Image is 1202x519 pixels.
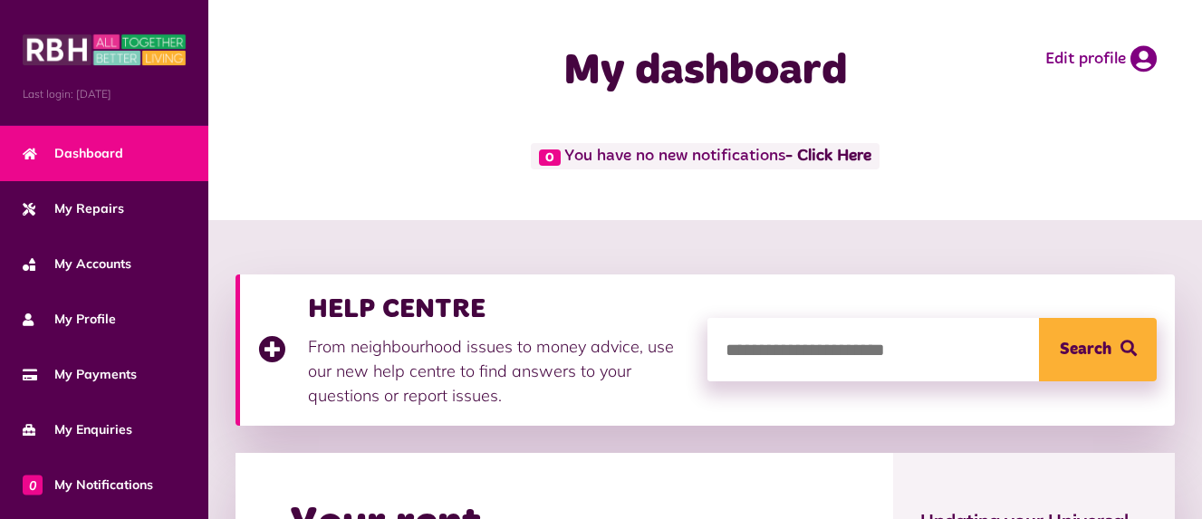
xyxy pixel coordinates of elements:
[23,475,43,495] span: 0
[1039,318,1157,381] button: Search
[23,199,124,218] span: My Repairs
[308,334,689,408] p: From neighbourhood issues to money advice, use our new help centre to find answers to your questi...
[475,45,936,98] h1: My dashboard
[23,365,137,384] span: My Payments
[785,149,871,165] a: - Click Here
[1045,45,1157,72] a: Edit profile
[23,476,153,495] span: My Notifications
[23,86,186,102] span: Last login: [DATE]
[531,143,880,169] span: You have no new notifications
[23,255,131,274] span: My Accounts
[539,149,561,166] span: 0
[23,310,116,329] span: My Profile
[23,420,132,439] span: My Enquiries
[1060,318,1111,381] span: Search
[308,293,689,325] h3: HELP CENTRE
[23,144,123,163] span: Dashboard
[23,32,186,68] img: MyRBH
